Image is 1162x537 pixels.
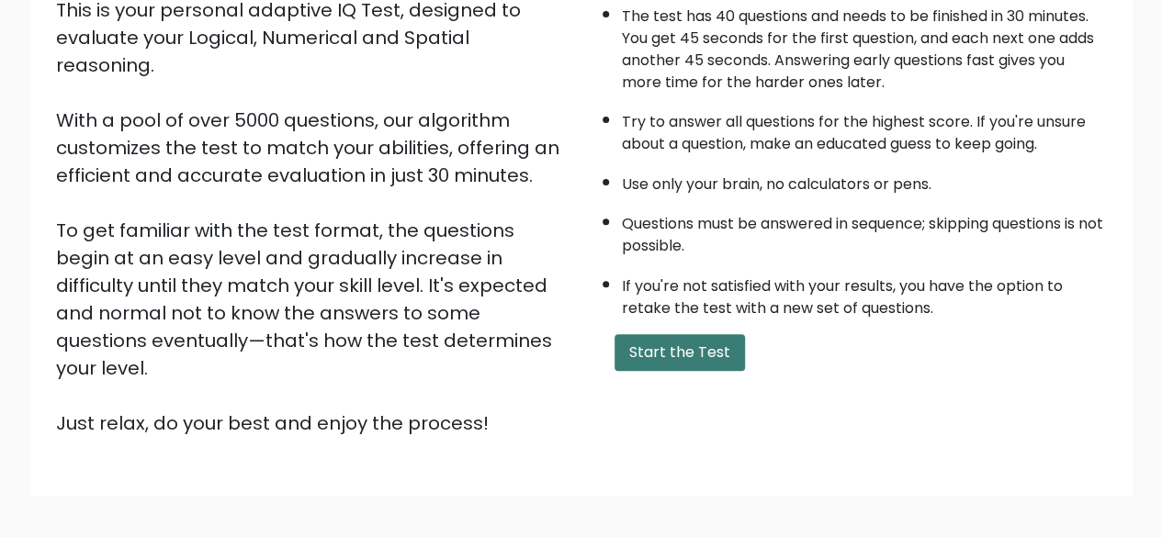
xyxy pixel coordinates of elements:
[622,266,1107,319] li: If you're not satisfied with your results, you have the option to retake the test with a new set ...
[622,164,1107,196] li: Use only your brain, no calculators or pens.
[622,102,1107,155] li: Try to answer all questions for the highest score. If you're unsure about a question, make an edu...
[615,334,745,371] button: Start the Test
[622,204,1107,257] li: Questions must be answered in sequence; skipping questions is not possible.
